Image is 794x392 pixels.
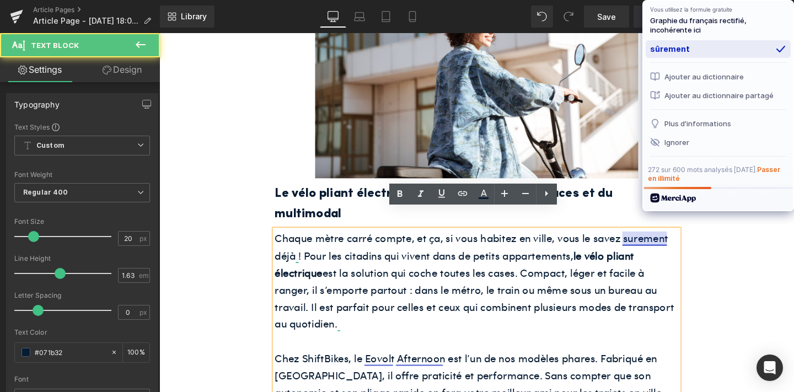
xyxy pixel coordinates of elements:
a: le vélo pliant électrique [121,226,499,260]
div: Font [14,375,150,383]
div: Letter Spacing [14,292,150,299]
p: Chaque mètre carré compte, et ça, si vous habitez en ville, vous le savez surement déjà ! Pour le... [121,207,546,315]
span: em [139,272,148,279]
a: Tablet [373,6,399,28]
span: px [139,235,148,242]
span: Save [597,11,616,23]
span: Article Page - [DATE] 18:00:29 [33,17,139,25]
span: px [139,309,148,316]
div: Text Color [14,329,150,336]
div: Font Size [14,218,150,225]
a: Laptop [346,6,373,28]
b: Custom [36,141,65,151]
b: Regular 400 [23,188,68,196]
div: Text Styles [14,122,150,131]
button: Undo [531,6,553,28]
span: Library [181,12,207,22]
a: Preview [634,6,691,28]
input: Color [35,346,105,358]
a: New Library [160,6,214,28]
div: Typography [14,94,60,109]
div: Line Height [14,255,150,262]
div: Open Intercom Messenger [757,355,783,381]
span: Text Block [31,41,79,50]
div: Font Weight [14,171,150,179]
div: % [123,343,149,362]
a: Article Pages [33,6,160,14]
h2: Le vélo pliant électrique : la star des petits espaces et du multimodal [121,158,546,201]
a: Mobile [399,6,426,28]
button: Redo [557,6,580,28]
a: Desktop [320,6,346,28]
a: Design [82,57,162,82]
